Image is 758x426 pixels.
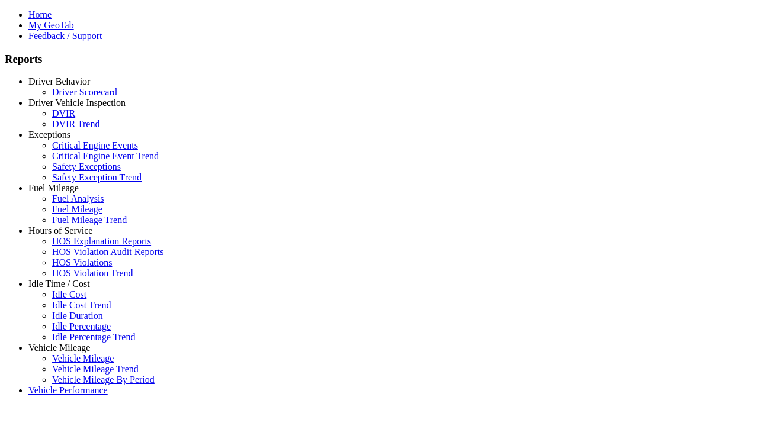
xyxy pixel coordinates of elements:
a: Home [28,9,52,20]
a: My GeoTab [28,20,74,30]
a: Fuel Mileage [28,183,79,193]
a: Vehicle Performance [28,385,108,395]
a: Safety Exceptions [52,162,121,172]
a: Critical Engine Events [52,140,138,150]
a: Exceptions [28,130,70,140]
a: Driver Vehicle Inspection [28,98,126,108]
a: DVIR Trend [52,119,99,129]
a: Fuel Mileage Trend [52,215,127,225]
a: Safety Exception Trend [52,172,142,182]
a: Critical Engine Event Trend [52,151,159,161]
a: Idle Duration [52,311,103,321]
a: Vehicle Mileage By Period [52,375,155,385]
h3: Reports [5,53,753,66]
a: Hours of Service [28,225,92,235]
a: Driver Behavior [28,76,90,86]
a: Idle Cost [52,289,86,299]
a: Driver Scorecard [52,87,117,97]
a: Idle Time / Cost [28,279,90,289]
a: Idle Percentage Trend [52,332,135,342]
a: Idle Percentage [52,321,111,331]
a: Vehicle Mileage Trend [52,364,139,374]
a: HOS Explanation Reports [52,236,151,246]
a: Vehicle Mileage [52,353,114,363]
a: HOS Violations [52,257,112,267]
a: HOS Violation Audit Reports [52,247,164,257]
a: Feedback / Support [28,31,102,41]
a: Idle Cost Trend [52,300,111,310]
a: DVIR [52,108,75,118]
a: Fuel Analysis [52,193,104,204]
a: Fuel Mileage [52,204,102,214]
a: Vehicle Mileage [28,343,90,353]
a: HOS Violation Trend [52,268,133,278]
